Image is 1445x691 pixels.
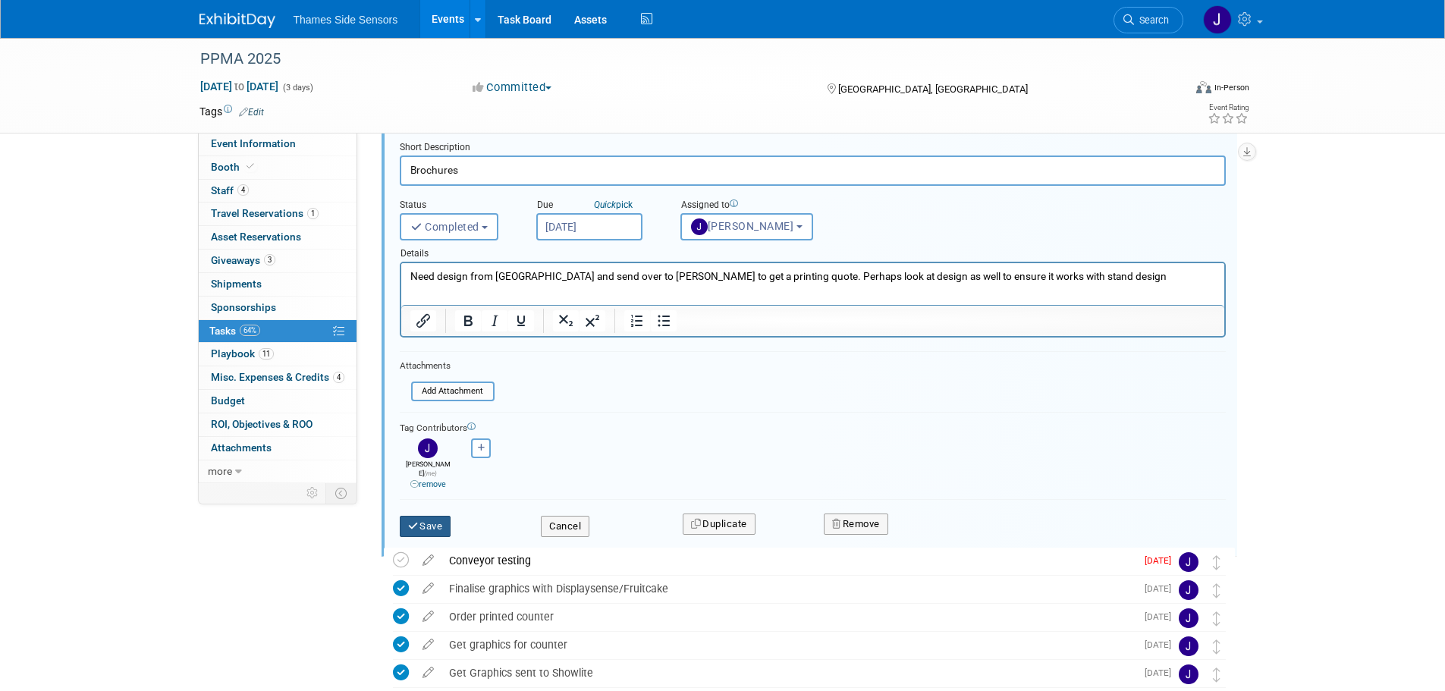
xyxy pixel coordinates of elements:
button: Insert/edit link [410,310,436,331]
span: 4 [333,372,344,383]
input: Due Date [536,213,642,240]
div: Get Graphics sent to Showlite [441,660,1136,686]
span: 11 [259,348,274,360]
div: PPMA 2025 [195,46,1161,73]
span: Misc. Expenses & Credits [211,371,344,383]
a: more [199,460,357,483]
i: Move task [1213,667,1220,682]
span: 4 [237,184,249,196]
span: Attachments [211,441,272,454]
a: Shipments [199,273,357,296]
span: to [232,80,247,93]
a: edit [415,554,441,567]
img: James Netherway [1179,636,1198,656]
i: Booth reservation complete [247,162,254,171]
button: [PERSON_NAME] [680,213,813,240]
div: Get graphics for counter [441,632,1136,658]
i: Move task [1213,583,1220,598]
span: more [208,465,232,477]
span: [DATE] [1145,639,1179,650]
button: Superscript [580,310,605,331]
span: Staff [211,184,249,196]
div: Short Description [400,141,1226,155]
i: Move task [1213,555,1220,570]
span: [DATE] [DATE] [199,80,279,93]
div: In-Person [1214,82,1249,93]
span: [PERSON_NAME] [691,220,794,232]
span: Giveaways [211,254,275,266]
a: edit [415,610,441,623]
span: Search [1134,14,1169,26]
div: Tag Contributors [400,419,1226,435]
a: Edit [239,107,264,118]
a: ROI, Objectives & ROO [199,413,357,436]
button: Underline [508,310,534,331]
iframe: Rich Text Area [401,263,1224,305]
a: Misc. Expenses & Credits4 [199,366,357,389]
a: Tasks64% [199,320,357,343]
span: [DATE] [1145,583,1179,594]
a: Attachments [199,437,357,460]
span: Thames Side Sensors [294,14,398,26]
span: Budget [211,394,245,407]
img: Format-Inperson.png [1196,81,1211,93]
div: Details [400,240,1226,262]
button: Bold [455,310,481,331]
a: Quickpick [591,199,636,211]
a: Giveaways3 [199,250,357,272]
a: edit [415,582,441,595]
span: Completed [410,221,479,233]
span: Tasks [209,325,260,337]
span: 3 [264,254,275,265]
span: [DATE] [1145,555,1179,566]
img: James Netherway [418,438,438,458]
i: Quick [594,199,616,210]
a: Event Information [199,133,357,155]
button: Completed [400,213,499,240]
span: Shipments [211,278,262,290]
img: James Netherway [1179,608,1198,628]
span: Travel Reservations [211,207,319,219]
span: Playbook [211,347,274,360]
span: Booth [211,161,257,173]
div: Attachments [400,360,495,372]
a: Playbook11 [199,343,357,366]
td: Toggle Event Tabs [325,483,357,503]
img: James Netherway [1179,552,1198,572]
span: Asset Reservations [211,231,301,243]
img: ExhibitDay [199,13,275,28]
div: Event Format [1094,79,1250,102]
span: [DATE] [1145,667,1179,678]
button: Bullet list [651,310,677,331]
a: Asset Reservations [199,226,357,249]
span: Sponsorships [211,301,276,313]
div: Event Rating [1208,104,1249,112]
input: Name of task or a short description [400,155,1226,185]
div: Due [536,199,658,213]
span: ROI, Objectives & ROO [211,418,313,430]
a: edit [415,638,441,652]
button: Committed [467,80,558,96]
a: Budget [199,390,357,413]
span: [DATE] [1145,611,1179,622]
button: Remove [824,514,888,535]
button: Cancel [541,516,589,537]
div: Status [400,199,514,213]
td: Tags [199,104,264,119]
a: Sponsorships [199,297,357,319]
div: Assigned to [680,199,870,213]
span: (3 days) [281,83,313,93]
a: remove [410,479,446,489]
span: Event Information [211,137,296,149]
div: [PERSON_NAME] [404,458,453,491]
button: Save [400,516,451,537]
button: Duplicate [683,514,755,535]
a: Search [1114,7,1183,33]
span: (me) [424,470,437,477]
a: Travel Reservations1 [199,203,357,225]
img: James Netherway [1179,580,1198,600]
img: James Netherway [1203,5,1232,34]
a: Booth [199,156,357,179]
